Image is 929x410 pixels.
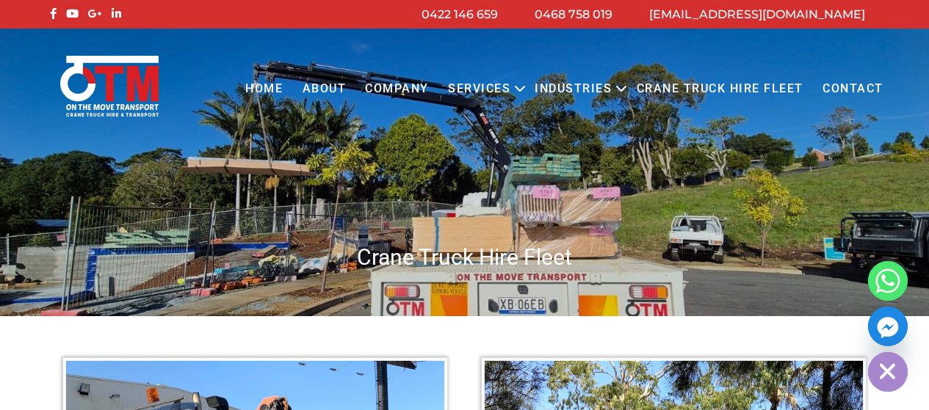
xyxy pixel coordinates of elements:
a: COMPANY [355,69,438,109]
a: Whatsapp [868,261,908,301]
a: Crane Truck Hire Fleet [626,69,812,109]
a: Services [438,69,520,109]
a: [EMAIL_ADDRESS][DOMAIN_NAME] [649,7,865,21]
a: 0422 146 659 [422,7,498,21]
a: Home [236,69,292,109]
img: Otmtransport [57,54,162,118]
a: 0468 758 019 [535,7,612,21]
a: Facebook_Messenger [868,307,908,346]
h1: Crane Truck Hire Fleet [46,243,883,271]
a: About [292,69,355,109]
a: Contact [813,69,893,109]
a: Industries [525,69,621,109]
